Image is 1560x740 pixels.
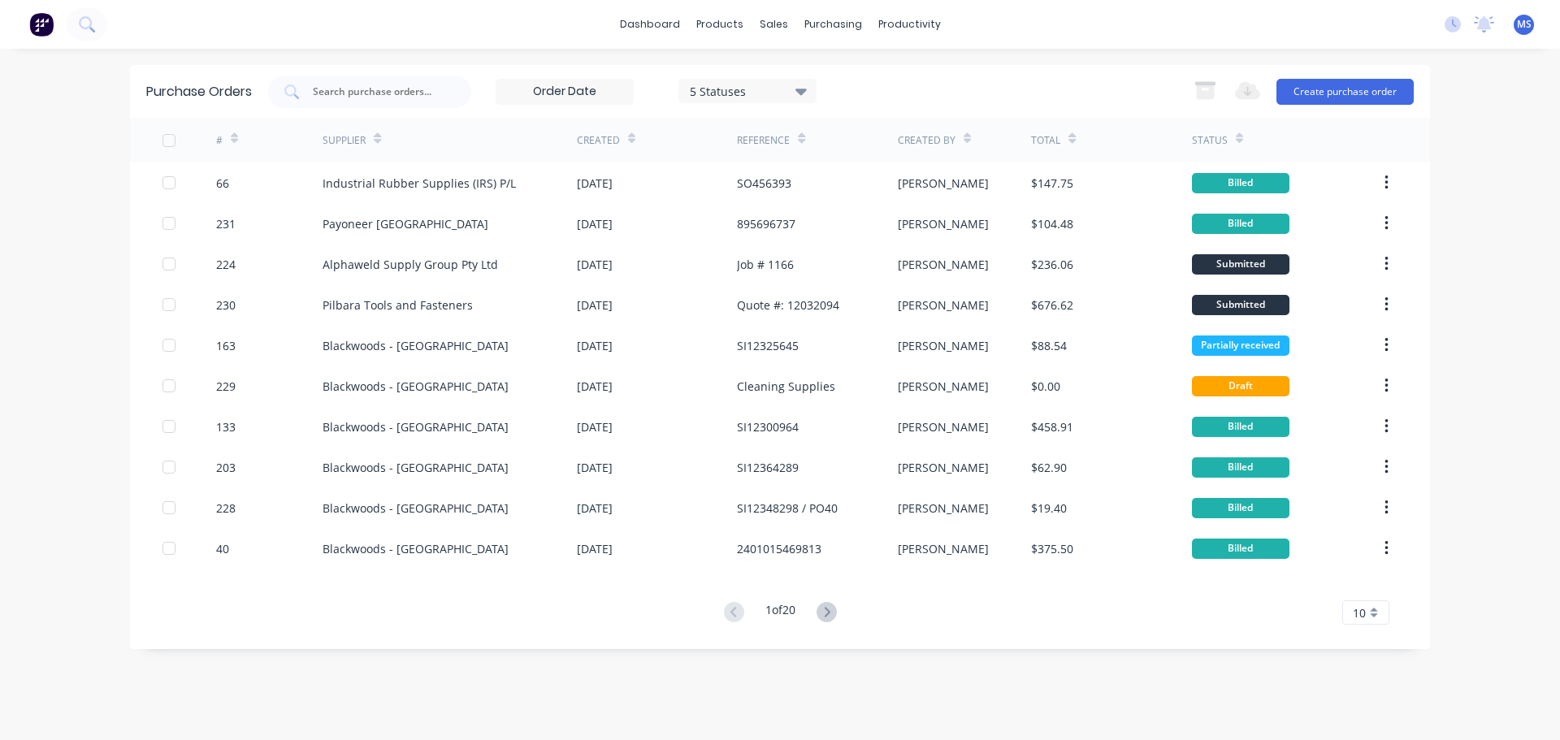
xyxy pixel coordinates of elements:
[323,500,509,517] div: Blackwoods - [GEOGRAPHIC_DATA]
[898,133,955,148] div: Created By
[577,175,613,192] div: [DATE]
[216,540,229,557] div: 40
[898,296,989,314] div: [PERSON_NAME]
[737,175,791,192] div: SO456393
[1192,417,1289,437] div: Billed
[577,418,613,435] div: [DATE]
[898,175,989,192] div: [PERSON_NAME]
[216,133,223,148] div: #
[1192,457,1289,478] div: Billed
[1192,173,1289,193] div: Billed
[311,84,446,100] input: Search purchase orders...
[29,12,54,37] img: Factory
[1031,215,1073,232] div: $104.48
[898,418,989,435] div: [PERSON_NAME]
[323,378,509,395] div: Blackwoods - [GEOGRAPHIC_DATA]
[870,12,949,37] div: productivity
[1517,17,1532,32] span: MS
[737,418,799,435] div: SI12300964
[216,459,236,476] div: 203
[737,540,821,557] div: 2401015469813
[1353,604,1366,621] span: 10
[737,459,799,476] div: SI12364289
[216,337,236,354] div: 163
[323,459,509,476] div: Blackwoods - [GEOGRAPHIC_DATA]
[577,500,613,517] div: [DATE]
[752,12,796,37] div: sales
[216,215,236,232] div: 231
[737,296,839,314] div: Quote #: 12032094
[737,256,794,273] div: Job # 1166
[1031,256,1073,273] div: $236.06
[898,540,989,557] div: [PERSON_NAME]
[577,215,613,232] div: [DATE]
[1276,79,1414,105] button: Create purchase order
[216,418,236,435] div: 133
[323,215,488,232] div: Payoneer [GEOGRAPHIC_DATA]
[898,337,989,354] div: [PERSON_NAME]
[898,459,989,476] div: [PERSON_NAME]
[323,175,516,192] div: Industrial Rubber Supplies (IRS) P/L
[216,175,229,192] div: 66
[216,256,236,273] div: 224
[323,540,509,557] div: Blackwoods - [GEOGRAPHIC_DATA]
[737,378,835,395] div: Cleaning Supplies
[1031,133,1060,148] div: Total
[1031,459,1067,476] div: $62.90
[577,256,613,273] div: [DATE]
[1192,295,1289,315] div: Submitted
[1192,214,1289,234] div: Billed
[577,133,620,148] div: Created
[323,133,366,148] div: Supplier
[796,12,870,37] div: purchasing
[1031,175,1073,192] div: $147.75
[898,378,989,395] div: [PERSON_NAME]
[737,337,799,354] div: SI12325645
[737,133,790,148] div: Reference
[323,418,509,435] div: Blackwoods - [GEOGRAPHIC_DATA]
[1192,133,1228,148] div: Status
[898,256,989,273] div: [PERSON_NAME]
[612,12,688,37] a: dashboard
[1192,498,1289,518] div: Billed
[1192,254,1289,275] div: Submitted
[1192,539,1289,559] div: Billed
[1031,540,1073,557] div: $375.50
[1192,376,1289,396] div: Draft
[1031,500,1067,517] div: $19.40
[1031,296,1073,314] div: $676.62
[146,82,252,102] div: Purchase Orders
[1031,378,1060,395] div: $0.00
[496,80,633,104] input: Order Date
[898,500,989,517] div: [PERSON_NAME]
[216,500,236,517] div: 228
[216,296,236,314] div: 230
[323,337,509,354] div: Blackwoods - [GEOGRAPHIC_DATA]
[688,12,752,37] div: products
[323,256,498,273] div: Alphaweld Supply Group Pty Ltd
[1192,335,1289,356] div: Partially received
[577,337,613,354] div: [DATE]
[737,500,838,517] div: SI12348298 / PO40
[216,378,236,395] div: 229
[577,540,613,557] div: [DATE]
[577,296,613,314] div: [DATE]
[1031,418,1073,435] div: $458.91
[577,459,613,476] div: [DATE]
[577,378,613,395] div: [DATE]
[690,82,806,99] div: 5 Statuses
[323,296,473,314] div: Pilbara Tools and Fasteners
[737,215,795,232] div: 895696737
[898,215,989,232] div: [PERSON_NAME]
[1031,337,1067,354] div: $88.54
[765,601,795,625] div: 1 of 20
